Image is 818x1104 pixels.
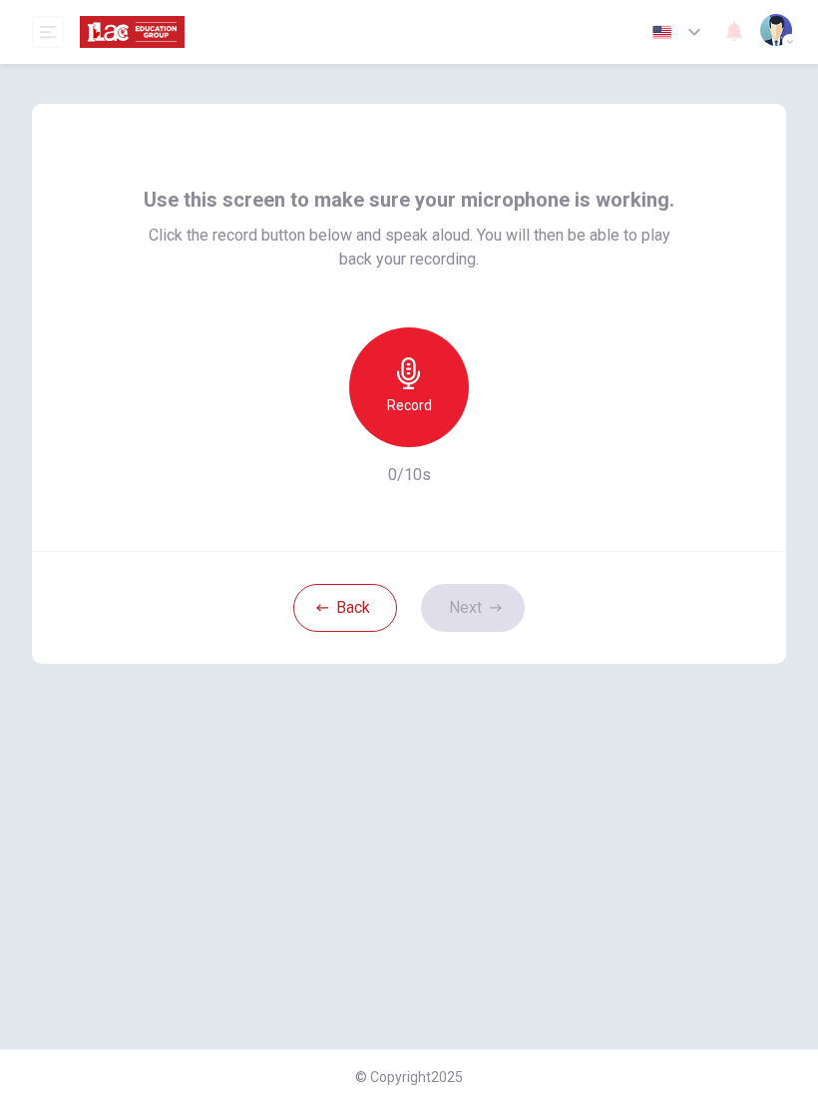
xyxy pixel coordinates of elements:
[355,1069,463,1085] span: © Copyright 2025
[293,584,397,632] button: Back
[144,184,674,216] span: Use this screen to make sure your microphone is working.
[349,327,469,447] button: Record
[649,25,674,40] img: en
[80,12,185,52] img: ILAC logo
[137,224,681,272] span: Click the record button below and speak aloud. You will then be able to play back your recording.
[388,463,431,487] h6: 0/10s
[387,393,432,417] h6: Record
[32,16,64,48] button: open mobile menu
[760,14,792,46] img: Profile picture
